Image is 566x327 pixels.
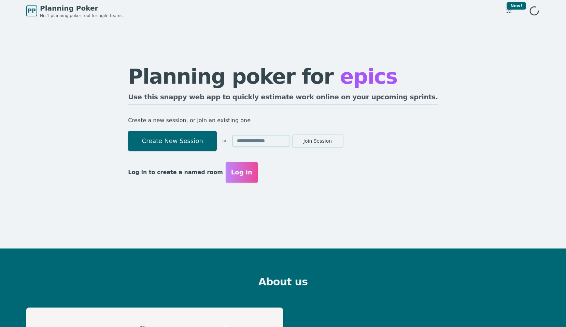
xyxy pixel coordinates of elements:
[26,3,123,18] a: PPPlanning PokerNo.1 planning poker tool for agile teams
[231,168,252,177] span: Log in
[222,138,226,144] span: or
[128,116,438,125] p: Create a new session, or join an existing one
[28,7,36,15] span: PP
[503,5,515,17] button: New!
[292,134,343,148] button: Join Session
[40,3,123,13] span: Planning Poker
[128,92,438,105] h2: Use this snappy web app to quickly estimate work online on your upcoming sprints.
[226,162,258,183] button: Log in
[507,2,526,10] div: New!
[26,276,540,291] h2: About us
[128,66,438,87] h1: Planning poker for
[128,168,223,177] p: Log in to create a named room
[128,131,217,151] button: Create New Session
[40,13,123,18] span: No.1 planning poker tool for agile teams
[340,65,397,88] span: epics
